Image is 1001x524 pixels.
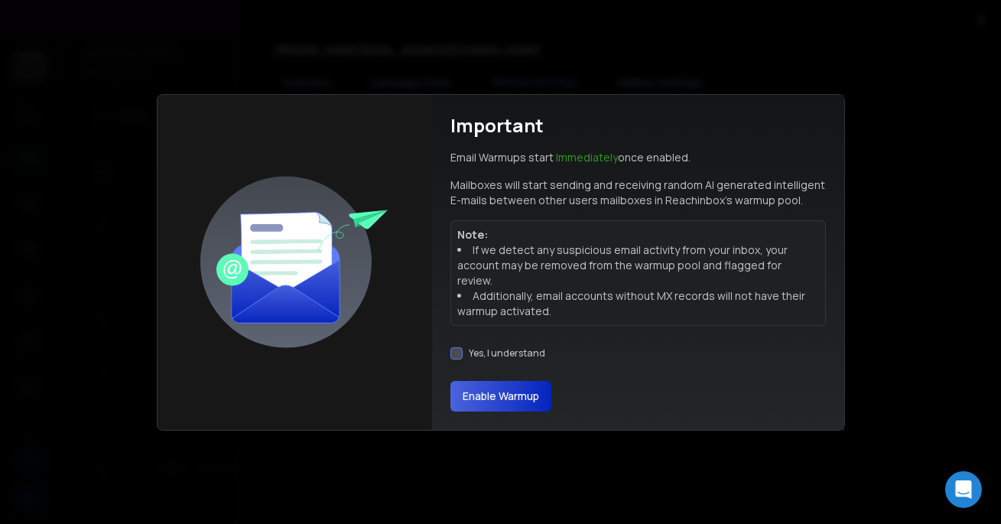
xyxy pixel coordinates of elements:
p: Email Warmups start once enabled. [450,150,691,165]
div: Open Intercom Messenger [945,471,982,508]
p: Mailboxes will start sending and receiving random AI generated intelligent E-mails between other ... [450,177,826,208]
li: If we detect any suspicious email activity from your inbox, your account may be removed from the ... [457,242,819,288]
li: Additionally, email accounts without MX records will not have their warmup activated. [457,288,819,319]
label: Yes, I understand [469,347,545,360]
button: Enable Warmup [450,381,551,412]
span: Immediately [556,150,618,164]
h1: Important [450,113,544,138]
p: Note: [457,227,819,242]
